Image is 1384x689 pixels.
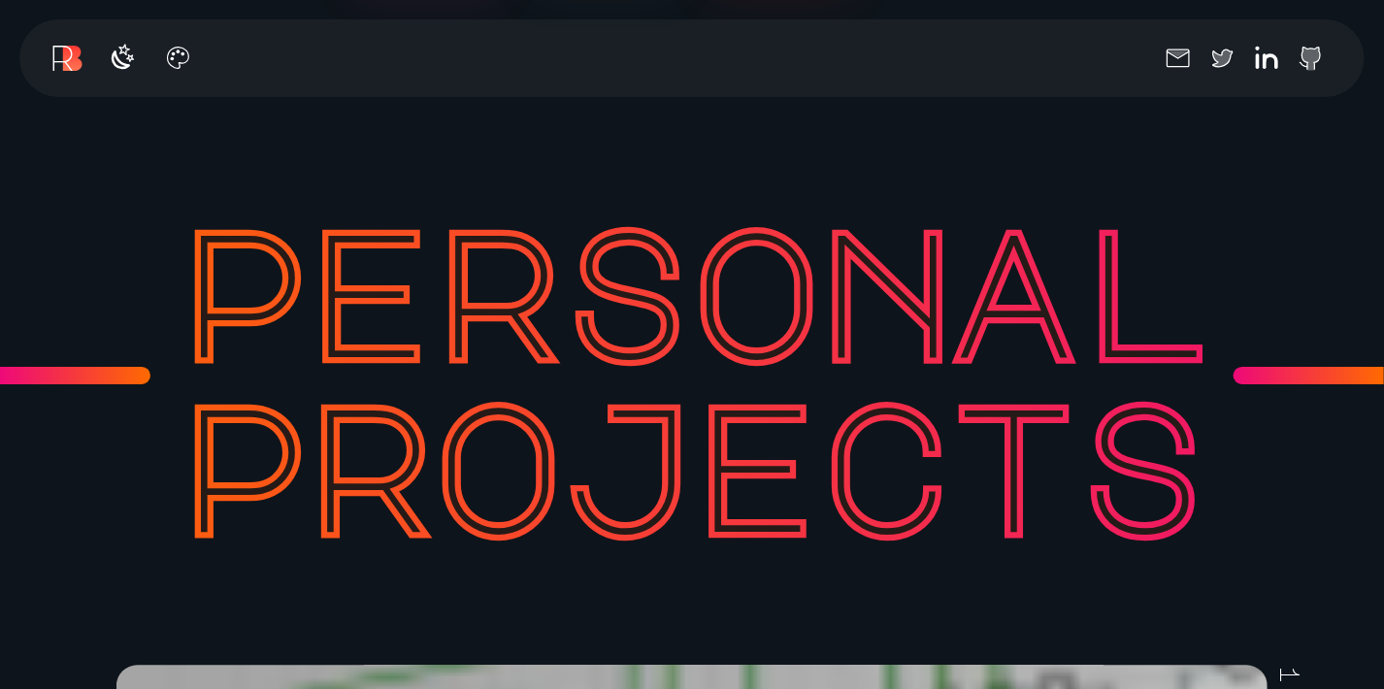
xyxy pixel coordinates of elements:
[306,375,435,549] span: r
[306,200,435,375] span: e
[435,375,564,549] span: o
[692,200,821,375] span: o
[563,200,692,375] span: s
[177,375,306,549] span: p
[1078,200,1207,375] span: l
[950,375,1079,549] span: t
[1078,375,1207,549] span: s
[950,200,1079,375] span: a
[177,200,306,375] span: p
[692,375,821,549] span: e
[821,375,950,549] span: c
[435,200,564,375] span: r
[821,200,950,375] span: n
[563,375,692,549] span: j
